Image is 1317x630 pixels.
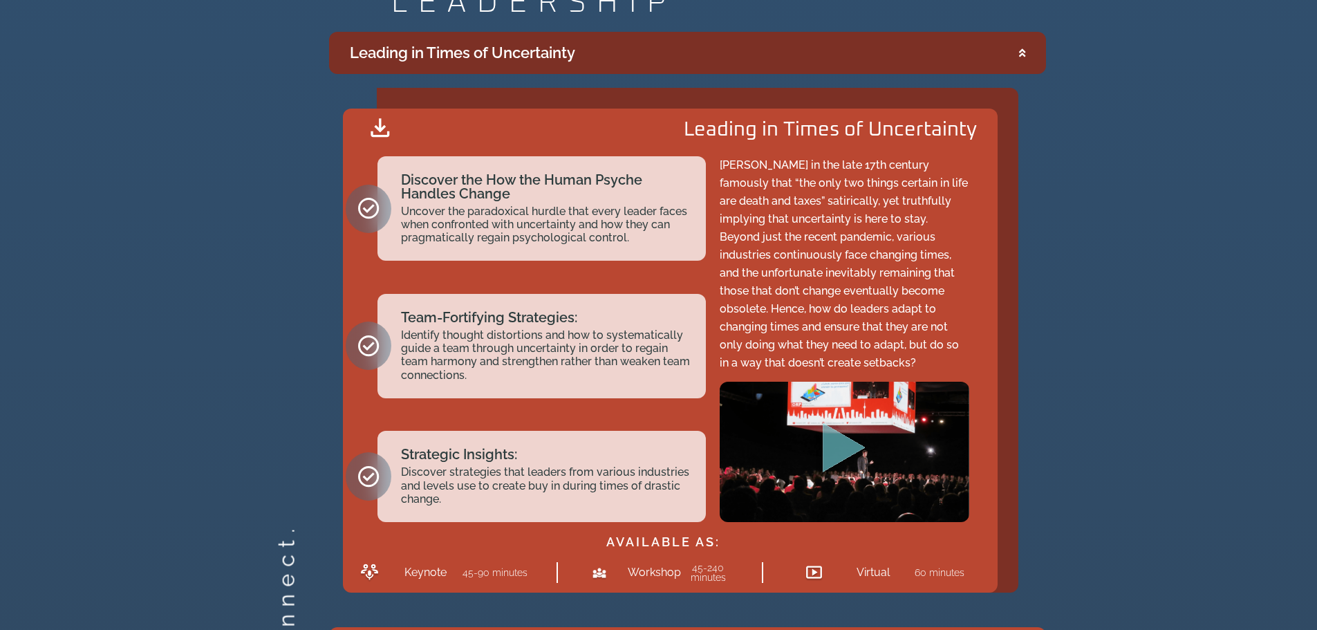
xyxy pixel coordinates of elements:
summary: Leading in Times of Uncertainty [329,32,1046,74]
h2: 45-90 minutes [463,568,527,577]
h2: AVAILABLE AS: [350,536,977,548]
p: [PERSON_NAME] in the late 17th century famously that “the only two things certain in life are dea... [720,156,969,372]
h2: Virtual [857,567,890,578]
h2: Workshop [628,567,668,578]
div: Play Video [816,422,872,482]
h2: Keynote [404,567,447,578]
a: 45-240 minutes [691,562,726,583]
h2: Strategic Insights: [401,447,692,461]
h2: 60 minutes [915,568,964,577]
h2: Identify thought distortions and how to systematically guide a team through uncertainty in order ... [401,328,692,382]
h2: Leading in Times of Uncertainty [684,120,977,140]
h2: Discover the How the Human Psyche Handles Change [401,173,692,201]
h2: Uncover the paradoxical hurdle that every leader faces when confronted with uncertainty and how t... [401,205,692,245]
h2: Team-Fortifying Strategies: [401,311,692,324]
h2: Discover strategies that leaders from various industries and levels use to create buy in during t... [401,465,692,506]
div: Leading in Times of Uncertainty [350,41,575,64]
